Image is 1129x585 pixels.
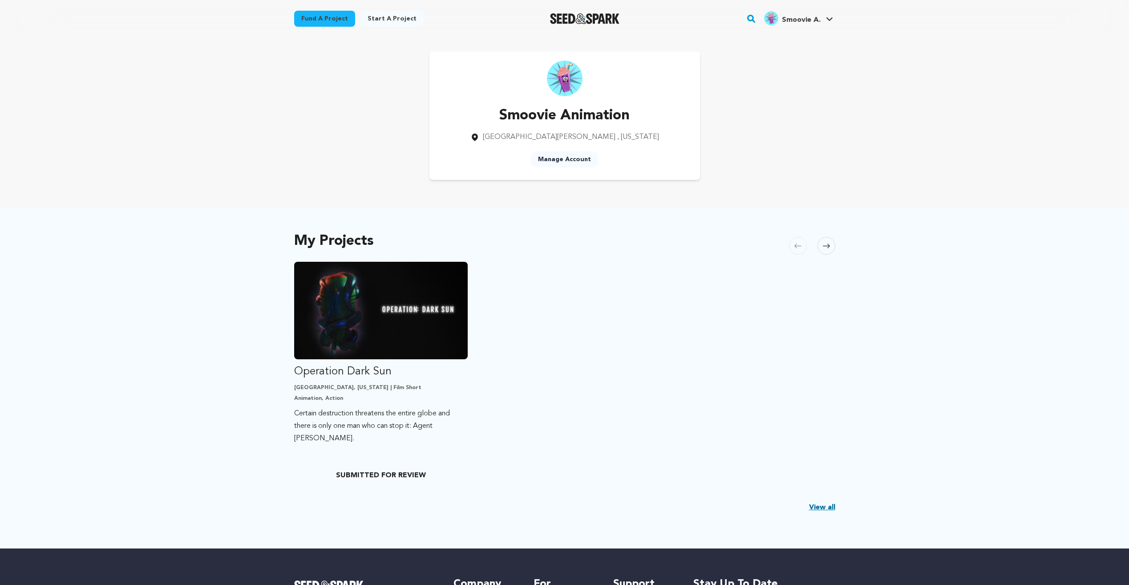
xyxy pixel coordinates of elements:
[550,13,620,24] img: Seed&Spark Logo Dark Mode
[294,395,468,402] p: Animation, Action
[550,13,620,24] a: Seed&Spark Homepage
[483,134,615,141] span: [GEOGRAPHIC_DATA][PERSON_NAME]
[360,11,424,27] a: Start a project
[470,105,659,126] p: Smoovie Animation
[294,235,374,248] h2: My Projects
[294,407,468,445] p: Certain destruction threatens the entire globe and there is only one man who can stop it: Agent [...
[294,262,468,445] a: Fund Operation Dark Sun
[294,11,355,27] a: Fund a project
[617,134,659,141] span: , [US_STATE]
[762,9,835,25] a: Smoovie A.'s Profile
[809,502,835,513] a: View all
[764,11,778,25] img: 3e4a48f477ea2e1c.jpg
[294,384,468,391] p: [GEOGRAPHIC_DATA], [US_STATE] | Film Short
[547,61,583,96] img: https://seedandspark-static.s3.us-east-2.amazonaws.com/images/User/002/236/294/medium/3e4a48f477e...
[294,365,468,379] p: Operation Dark Sun
[294,470,468,481] p: SUBMITTED FOR REVIEW
[762,9,835,28] span: Smoovie A.'s Profile
[764,11,821,25] div: Smoovie A.'s Profile
[531,151,598,167] a: Manage Account
[782,16,821,24] span: Smoovie A.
